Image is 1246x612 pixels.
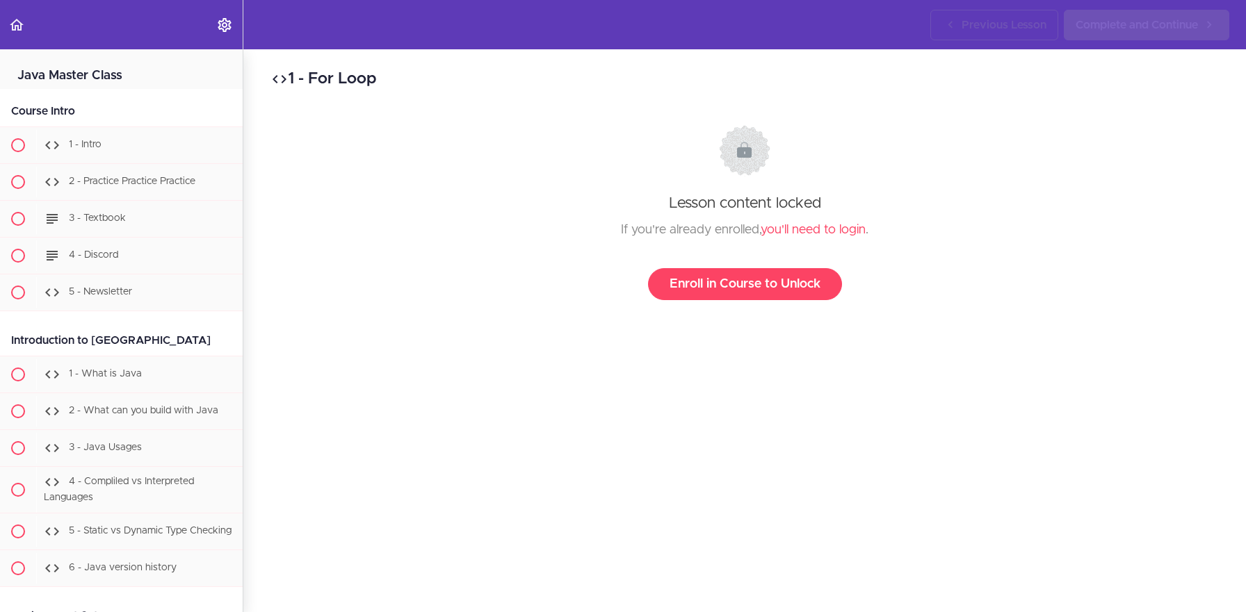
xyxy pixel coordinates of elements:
[69,140,102,149] span: 1 - Intro
[648,268,842,300] a: Enroll in Course to Unlock
[69,369,142,379] span: 1 - What is Java
[271,67,1218,91] h2: 1 - For Loop
[69,563,177,572] span: 6 - Java version history
[284,220,1205,240] div: If you're already enrolled, .
[930,10,1058,40] a: Previous Lesson
[761,224,866,236] a: you'll need to login
[216,17,233,33] svg: Settings Menu
[69,176,195,186] span: 2 - Practice Practice Practice
[1076,17,1198,33] span: Complete and Continue
[69,526,232,536] span: 5 - Static vs Dynamic Type Checking
[69,250,118,260] span: 4 - Discord
[69,213,126,223] span: 3 - Textbook
[69,406,218,415] span: 2 - What can you build with Java
[44,477,194,502] span: 4 - Compliled vs Interpreted Languages
[69,287,132,297] span: 5 - Newsletter
[8,17,25,33] svg: Back to course curriculum
[284,125,1205,300] div: Lesson content locked
[1064,10,1229,40] a: Complete and Continue
[69,443,142,452] span: 3 - Java Usages
[962,17,1046,33] span: Previous Lesson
